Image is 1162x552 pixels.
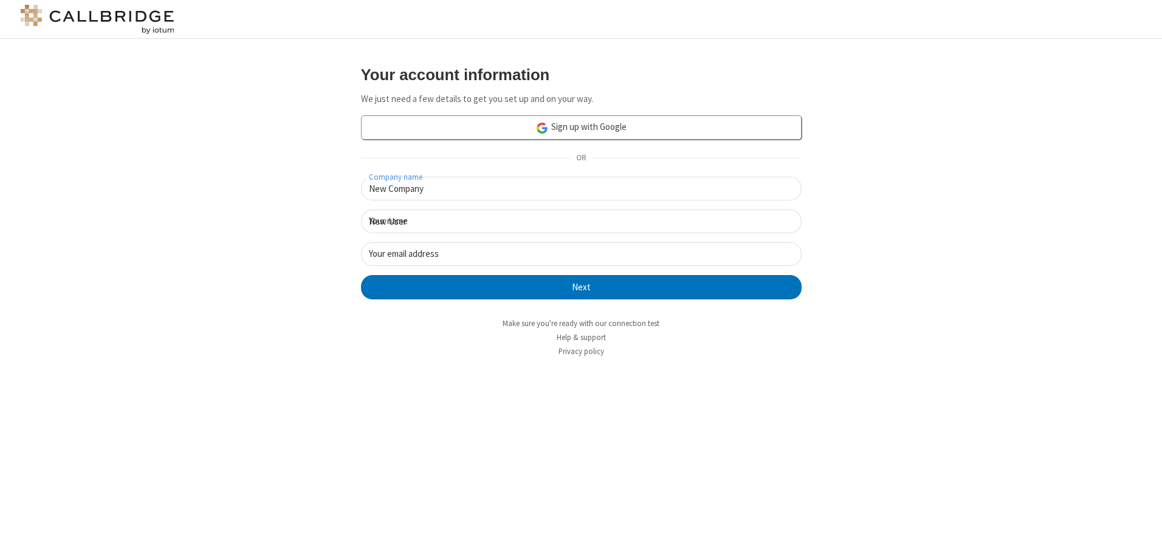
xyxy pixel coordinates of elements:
[571,150,591,167] span: OR
[361,92,802,106] p: We just need a few details to get you set up and on your way.
[361,177,802,200] input: Company name
[361,242,802,266] input: Your email address
[557,332,606,342] a: Help & support
[535,121,549,135] img: google-icon.png
[361,115,802,140] a: Sign up with Google
[18,5,176,34] img: logo@2x.png
[559,346,604,356] a: Privacy policy
[361,210,802,233] input: Your name
[361,275,802,299] button: Next
[361,66,802,83] h3: Your account information
[503,318,659,329] a: Make sure you're ready with our connection test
